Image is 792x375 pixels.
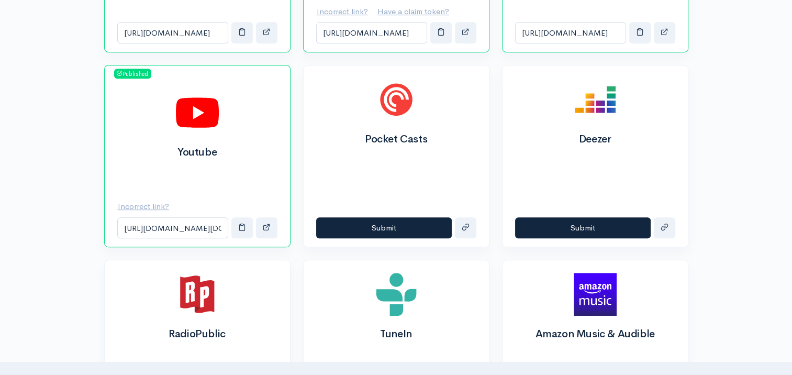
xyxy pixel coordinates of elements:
[117,196,176,217] button: Incorrect link?
[118,201,169,211] u: Incorrect link?
[316,217,452,239] button: Submit
[317,6,368,16] u: Incorrect link?
[375,78,418,121] img: Pocket Casts logo
[316,1,375,23] button: Incorrect link?
[377,1,456,23] button: Have a claim token?
[375,273,418,316] img: TuneIn logo
[574,273,617,316] img: Amazon Music & Audible logo
[515,22,626,43] input: Spotify Podcasts link
[515,217,651,239] button: Submit
[316,22,427,43] input: Apple Podcasts link
[114,69,151,79] span: Published
[117,147,277,158] h2: Youtube
[176,91,219,134] img: Youtube logo
[515,328,675,340] h2: Amazon Music & Audible
[176,273,219,316] img: RadioPublic logo
[316,134,476,145] h2: Pocket Casts
[316,328,476,340] h2: TuneIn
[574,78,617,121] img: Deezer logo
[117,217,228,239] input: Youtube link
[117,328,277,340] h2: RadioPublic
[515,134,675,145] h2: Deezer
[117,22,228,43] input: RSS Feed link
[377,6,449,16] u: Have a claim token?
